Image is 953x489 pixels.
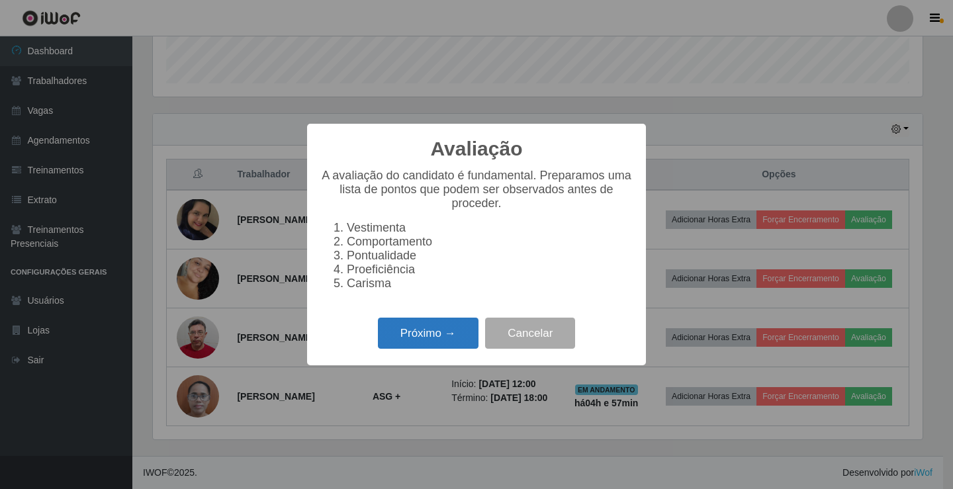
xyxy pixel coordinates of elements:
li: Comportamento [347,235,633,249]
li: Vestimenta [347,221,633,235]
li: Pontualidade [347,249,633,263]
li: Proeficiência [347,263,633,277]
h2: Avaliação [431,137,523,161]
button: Próximo → [378,318,478,349]
p: A avaliação do candidato é fundamental. Preparamos uma lista de pontos que podem ser observados a... [320,169,633,210]
li: Carisma [347,277,633,290]
button: Cancelar [485,318,575,349]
